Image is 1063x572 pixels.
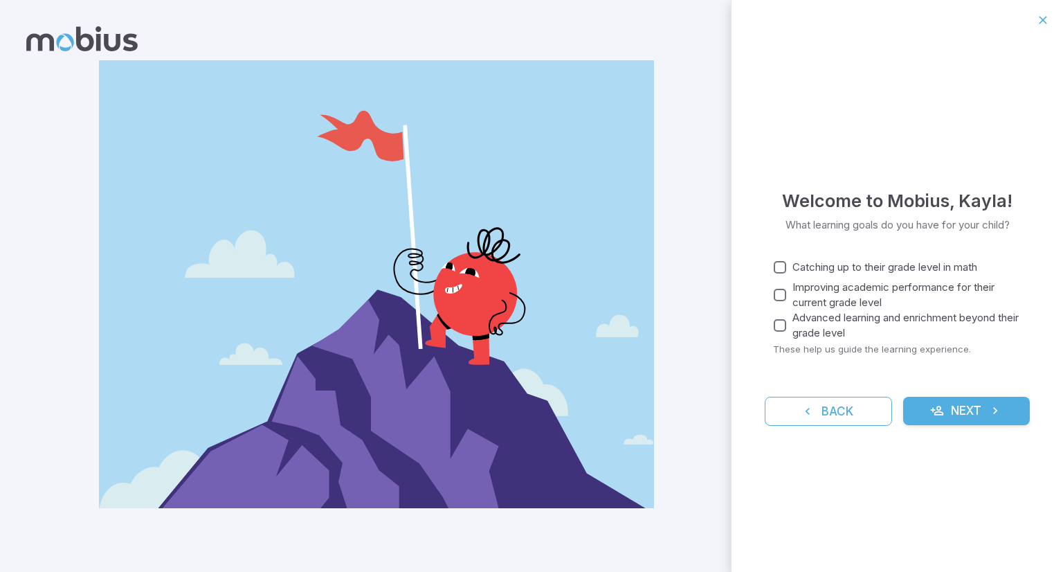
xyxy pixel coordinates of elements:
[765,397,892,426] button: Back
[792,310,1019,341] span: Advanced learning and enrichment beyond their grade level
[792,260,977,275] span: Catching up to their grade level in math
[773,343,1030,355] p: These help us guide the learning experience.
[782,187,1012,215] h4: Welcome to Mobius , Kayla !
[792,280,1019,310] span: Improving academic performance for their current grade level
[785,217,1010,233] p: What learning goals do you have for your child?
[903,397,1030,426] button: Next
[99,60,654,508] img: parent_2-illustration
